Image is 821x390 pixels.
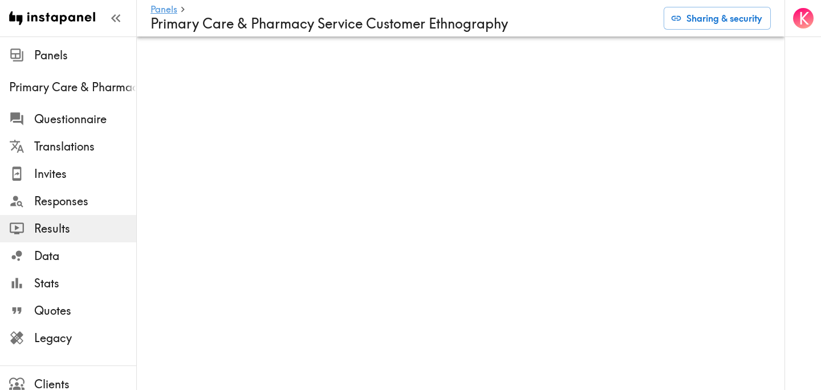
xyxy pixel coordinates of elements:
span: Data [34,248,136,264]
span: Results [34,221,136,237]
span: Legacy [34,330,136,346]
span: Invites [34,166,136,182]
span: Stats [34,275,136,291]
button: K [792,7,815,30]
span: Panels [34,47,136,63]
span: Responses [34,193,136,209]
span: Quotes [34,303,136,319]
span: Translations [34,139,136,155]
span: K [799,9,809,29]
h4: Primary Care & Pharmacy Service Customer Ethnography [151,15,655,32]
span: Primary Care & Pharmacy Service Customer Ethnography [9,79,136,95]
a: Panels [151,5,177,15]
span: Questionnaire [34,111,136,127]
button: Sharing & security [664,7,771,30]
